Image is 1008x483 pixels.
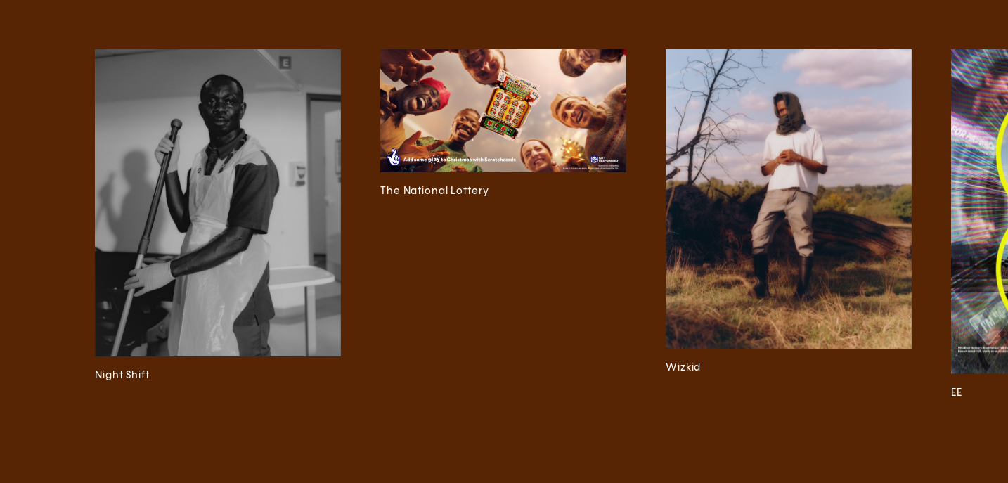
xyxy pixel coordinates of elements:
[666,360,912,375] h3: Wizkid
[380,49,626,404] a: The National Lottery
[380,183,626,199] h3: The National Lottery
[95,49,341,404] a: Night Shift
[666,49,912,404] a: Wizkid
[95,368,341,383] h3: Night Shift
